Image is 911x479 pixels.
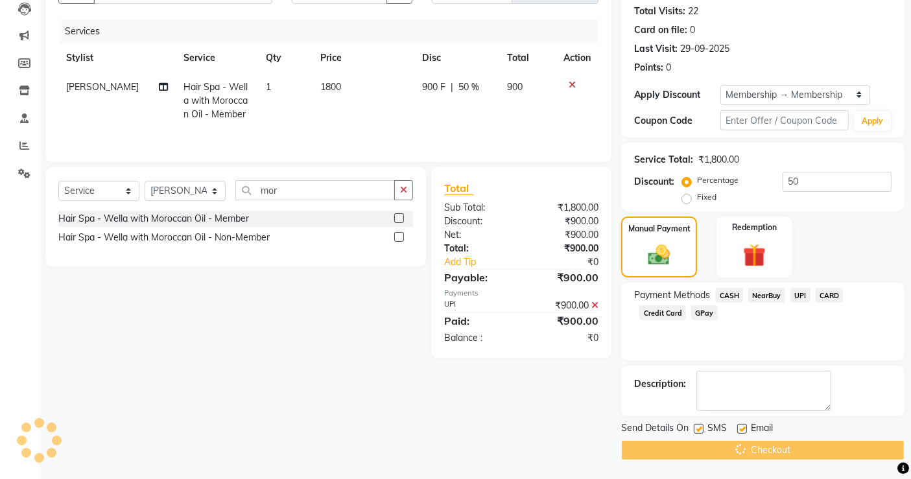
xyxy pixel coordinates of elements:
[634,175,674,189] div: Discount:
[751,421,773,438] span: Email
[176,43,258,73] th: Service
[60,19,608,43] div: Services
[634,377,686,391] div: Description:
[459,80,480,94] span: 50 %
[634,5,685,18] div: Total Visits:
[266,81,271,93] span: 1
[444,181,474,195] span: Total
[58,43,176,73] th: Stylist
[434,215,521,228] div: Discount:
[66,81,139,93] span: [PERSON_NAME]
[521,331,608,345] div: ₹0
[715,288,743,303] span: CASH
[444,288,598,299] div: Payments
[58,212,249,226] div: Hair Spa - Wella with Moroccan Oil - Member
[634,42,678,56] div: Last Visit:
[235,180,395,200] input: Search or Scan
[521,313,608,329] div: ₹900.00
[666,61,671,75] div: 0
[634,153,693,167] div: Service Total:
[720,110,849,130] input: Enter Offer / Coupon Code
[258,43,313,73] th: Qty
[732,222,777,233] label: Redemption
[816,288,844,303] span: CARD
[697,174,739,186] label: Percentage
[536,255,609,269] div: ₹0
[434,331,521,345] div: Balance :
[680,42,729,56] div: 29-09-2025
[434,228,521,242] div: Net:
[521,270,608,285] div: ₹900.00
[521,215,608,228] div: ₹900.00
[320,81,341,93] span: 1800
[698,153,739,167] div: ₹1,800.00
[628,223,691,235] label: Manual Payment
[434,242,521,255] div: Total:
[688,5,698,18] div: 22
[634,23,687,37] div: Card on file:
[854,111,891,131] button: Apply
[521,228,608,242] div: ₹900.00
[521,201,608,215] div: ₹1,800.00
[521,242,608,255] div: ₹900.00
[736,241,773,270] img: _gift.svg
[556,43,598,73] th: Action
[521,299,608,312] div: ₹900.00
[641,242,676,268] img: _cash.svg
[313,43,414,73] th: Price
[434,201,521,215] div: Sub Total:
[634,88,720,102] div: Apply Discount
[434,299,521,312] div: UPI
[58,231,270,244] div: Hair Spa - Wella with Moroccan Oil - Non-Member
[697,191,716,203] label: Fixed
[434,270,521,285] div: Payable:
[434,255,536,269] a: Add Tip
[415,43,499,73] th: Disc
[790,288,810,303] span: UPI
[634,288,710,302] span: Payment Methods
[423,80,446,94] span: 900 F
[691,305,718,320] span: GPay
[434,313,521,329] div: Paid:
[634,114,720,128] div: Coupon Code
[183,81,248,120] span: Hair Spa - Wella with Moroccan Oil - Member
[621,421,689,438] span: Send Details On
[690,23,695,37] div: 0
[507,81,523,93] span: 900
[639,305,686,320] span: Credit Card
[451,80,454,94] span: |
[748,288,785,303] span: NearBuy
[499,43,556,73] th: Total
[707,421,727,438] span: SMS
[634,61,663,75] div: Points:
